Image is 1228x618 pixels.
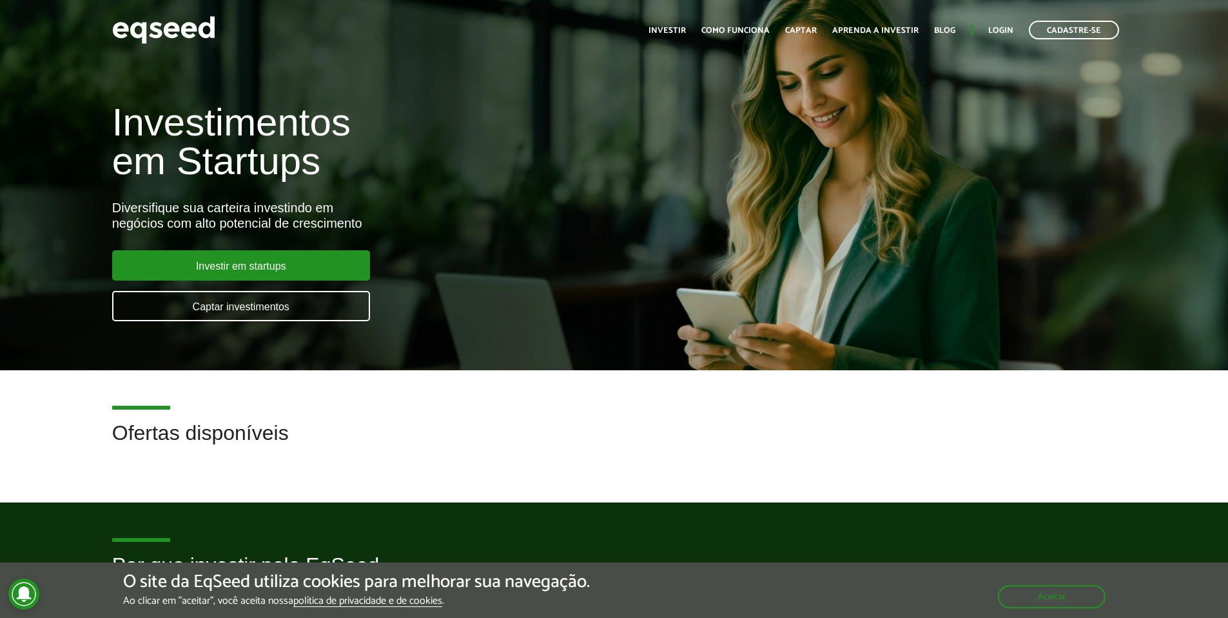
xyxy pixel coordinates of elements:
a: Investir em startups [112,250,370,281]
h2: Por que investir pela EqSeed [112,554,1116,596]
a: Captar [785,26,817,35]
button: Aceitar [998,585,1106,608]
a: Cadastre-se [1029,21,1119,39]
div: Diversifique sua carteira investindo em negócios com alto potencial de crescimento [112,200,707,231]
a: Login [988,26,1013,35]
a: política de privacidade e de cookies [293,596,442,607]
a: Captar investimentos [112,291,370,321]
h1: Investimentos em Startups [112,103,707,181]
a: Como funciona [701,26,770,35]
h5: O site da EqSeed utiliza cookies para melhorar sua navegação. [123,572,590,592]
p: Ao clicar em "aceitar", você aceita nossa . [123,595,590,607]
img: EqSeed [112,13,215,47]
a: Blog [934,26,955,35]
a: Investir [648,26,686,35]
a: Aprenda a investir [832,26,919,35]
h2: Ofertas disponíveis [112,422,1116,464]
